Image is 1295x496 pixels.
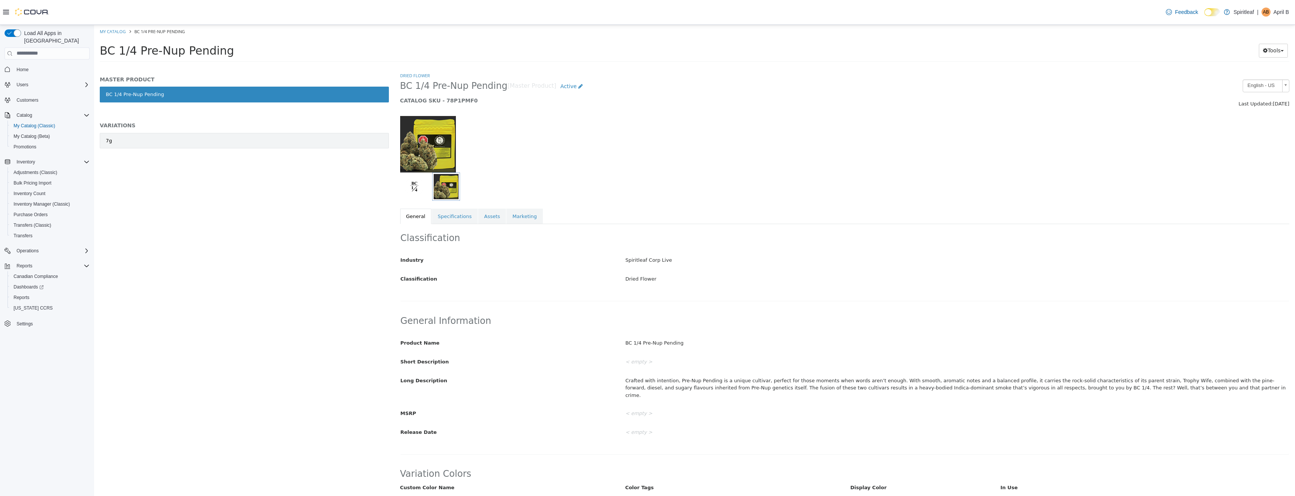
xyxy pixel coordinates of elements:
span: Load All Apps in [GEOGRAPHIC_DATA] [21,29,90,44]
a: Dashboards [8,282,93,292]
button: Adjustments (Classic) [8,167,93,178]
button: Home [2,64,93,75]
div: < empty > [526,382,1201,395]
img: 150 [306,91,362,148]
span: Washington CCRS [11,304,90,313]
span: My Catalog (Classic) [14,123,55,129]
span: Users [14,80,90,89]
a: Marketing [412,184,449,200]
a: Promotions [11,142,40,151]
span: Users [17,82,28,88]
h5: CATALOG SKU - 78P1PMF0 [306,72,970,79]
span: Reports [14,261,90,270]
span: Customers [14,95,90,105]
input: Dark Mode [1204,8,1220,16]
span: Feedback [1175,8,1198,16]
div: Crafted with intention, Pre-Nup Pending is a unique cultivar, perfect for those moments when word... [526,349,1201,377]
a: Reports [11,293,32,302]
a: My Catalog (Beta) [11,132,53,141]
button: Bulk Pricing Import [8,178,93,188]
a: My Catalog [6,4,32,9]
span: Inventory [17,159,35,165]
span: Settings [17,321,33,327]
span: BC 1/4 Pre-Nup Pending [6,19,140,32]
a: Specifications [338,184,384,200]
button: Reports [8,292,93,303]
button: My Catalog (Classic) [8,121,93,131]
span: Product Name [306,315,346,321]
nav: Complex example [5,61,90,349]
span: Home [14,65,90,74]
span: MSRP [306,386,322,391]
p: Spiritleaf [1234,8,1254,17]
span: Canadian Compliance [14,273,58,279]
button: Canadian Compliance [8,271,93,282]
button: Inventory [2,157,93,167]
span: Operations [14,246,90,255]
a: Bulk Pricing Import [11,179,55,188]
span: Catalog [17,112,32,118]
span: Transfers [14,233,32,239]
button: Reports [14,261,35,270]
span: Bulk Pricing Import [14,180,52,186]
span: Home [17,67,29,73]
a: Dried Flower [306,48,336,53]
button: Customers [2,95,93,105]
a: Dashboards [11,282,47,291]
span: BC 1/4 Pre-Nup Pending [40,4,91,9]
span: Promotions [11,142,90,151]
span: Industry [306,232,330,238]
a: Canadian Compliance [11,272,61,281]
a: Inventory Count [11,189,49,198]
h2: Variation Colors [306,443,1196,455]
span: [DATE] [1179,76,1195,82]
a: General [306,184,337,200]
span: Catalog [14,111,90,120]
button: Inventory [14,157,38,166]
div: BC 1/4 Pre-Nup Pending [526,312,1201,325]
span: Short Description [306,334,355,340]
span: Canadian Compliance [11,272,90,281]
button: Transfers (Classic) [8,220,93,230]
h5: MASTER PRODUCT [6,51,295,58]
button: Settings [2,318,93,329]
a: English - US [1149,55,1195,67]
label: Custom Color Name [300,459,526,467]
span: My Catalog (Beta) [14,133,50,139]
span: Transfers (Classic) [14,222,51,228]
span: My Catalog (Beta) [11,132,90,141]
small: [Master Product] [413,58,462,64]
span: Purchase Orders [11,210,90,219]
span: English - US [1149,55,1185,67]
span: Adjustments (Classic) [11,168,90,177]
label: Display Color [751,459,901,467]
span: BC 1/4 Pre-Nup Pending [306,55,413,67]
span: Transfers (Classic) [11,221,90,230]
button: Catalog [2,110,93,121]
span: Inventory Manager (Classic) [14,201,70,207]
span: Customers [17,97,38,103]
button: Promotions [8,142,93,152]
span: AB [1263,8,1269,17]
a: [US_STATE] CCRS [11,304,56,313]
h5: VARIATIONS [6,97,295,104]
span: Inventory Count [14,191,46,197]
button: Reports [2,261,93,271]
span: Purchase Orders [14,212,48,218]
span: Inventory Manager (Classic) [11,200,90,209]
a: Settings [14,319,36,328]
span: [US_STATE] CCRS [14,305,53,311]
button: Users [2,79,93,90]
h2: Classification [306,208,1195,219]
button: Operations [14,246,42,255]
span: Long Description [306,353,353,359]
span: Operations [17,248,39,254]
span: Settings [14,319,90,328]
a: Customers [14,96,41,105]
a: Assets [384,184,412,200]
span: Adjustments (Classic) [14,169,57,176]
span: Inventory Count [11,189,90,198]
div: < empty > [526,401,1201,414]
button: Purchase Orders [8,209,93,220]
